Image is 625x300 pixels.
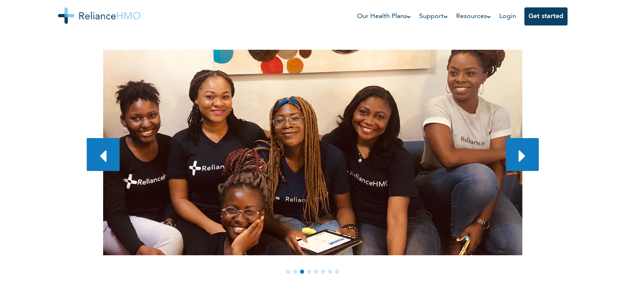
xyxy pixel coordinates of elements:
a: Resources [456,12,491,21]
a: Login [499,13,516,20]
a: Support [419,12,448,21]
a: Our Health Plans [357,12,411,21]
img: Reliance HMO's Logo [58,7,141,24]
img: rhmo-3.jpg [103,50,522,255]
button: Get started [524,7,567,25]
